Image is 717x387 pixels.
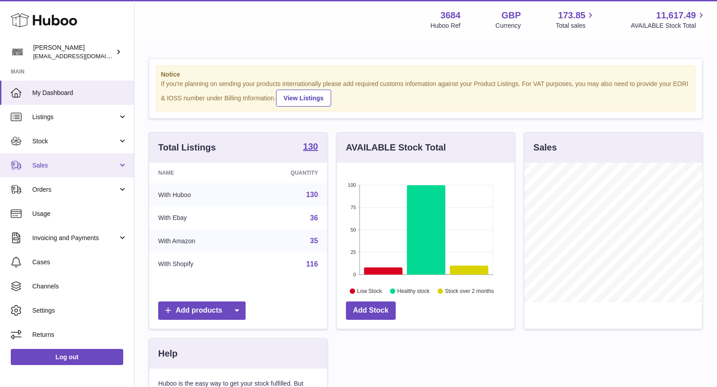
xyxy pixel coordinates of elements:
[32,113,118,121] span: Listings
[32,89,127,97] span: My Dashboard
[556,21,596,30] span: Total sales
[161,80,691,107] div: If you're planning on sending your products internationally please add required customs informati...
[158,142,216,154] h3: Total Listings
[33,43,114,60] div: [PERSON_NAME]
[32,210,127,218] span: Usage
[350,205,356,210] text: 75
[357,288,382,294] text: Low Stock
[558,9,585,21] span: 173.85
[32,306,127,315] span: Settings
[441,9,461,21] strong: 3684
[350,227,356,232] text: 50
[306,260,318,268] a: 116
[32,234,118,242] span: Invoicing and Payments
[32,161,118,170] span: Sales
[350,249,356,255] text: 25
[303,142,318,153] a: 130
[276,90,331,107] a: View Listings
[656,9,696,21] span: 11,617.49
[346,142,446,154] h3: AVAILABLE Stock Total
[556,9,596,30] a: 173.85 Total sales
[33,52,132,60] span: [EMAIL_ADDRESS][DOMAIN_NAME]
[348,182,356,188] text: 100
[11,349,123,365] a: Log out
[246,163,327,183] th: Quantity
[533,142,557,154] h3: Sales
[149,183,246,206] td: With Huboo
[158,348,177,360] h3: Help
[306,191,318,198] a: 130
[32,258,127,267] span: Cases
[310,237,318,245] a: 35
[445,288,494,294] text: Stock over 2 months
[310,214,318,222] a: 36
[158,301,246,320] a: Add products
[303,142,318,151] strong: 130
[161,70,691,79] strong: Notice
[346,301,396,320] a: Add Stock
[149,206,246,230] td: With Ebay
[32,282,127,291] span: Channels
[32,137,118,146] span: Stock
[501,9,521,21] strong: GBP
[32,331,127,339] span: Returns
[397,288,430,294] text: Healthy stock
[149,229,246,253] td: With Amazon
[631,21,706,30] span: AVAILABLE Stock Total
[11,45,24,59] img: theinternationalventure@gmail.com
[496,21,521,30] div: Currency
[631,9,706,30] a: 11,617.49 AVAILABLE Stock Total
[353,272,356,277] text: 0
[431,21,461,30] div: Huboo Ref
[149,253,246,276] td: With Shopify
[149,163,246,183] th: Name
[32,185,118,194] span: Orders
